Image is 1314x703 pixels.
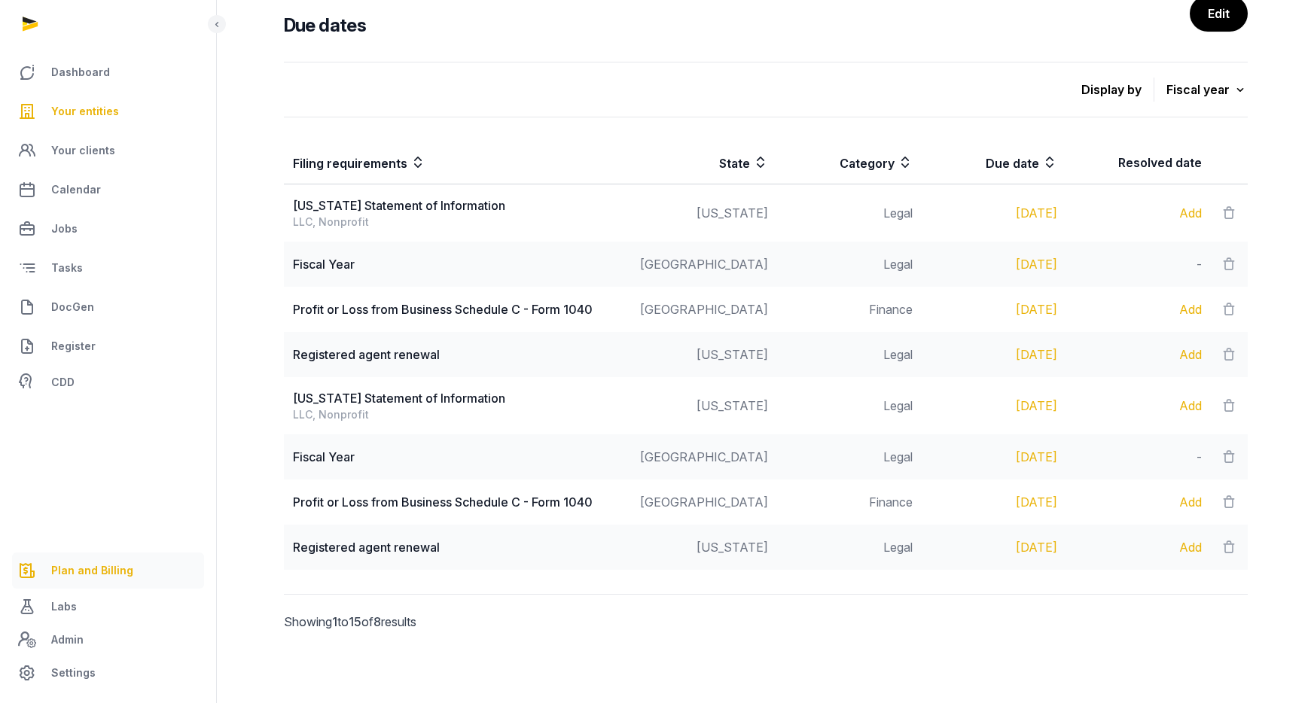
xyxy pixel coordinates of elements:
[293,300,623,318] div: Profit or Loss from Business Schedule C - Form 1040
[631,377,777,434] td: [US_STATE]
[631,525,777,570] td: [US_STATE]
[293,215,623,230] div: LLC, Nonprofit
[1075,538,1202,556] div: Add
[293,196,623,215] div: [US_STATE] Statement of Information
[1075,397,1202,415] div: Add
[922,142,1066,184] th: Due date
[293,345,623,364] div: Registered agent renewal
[12,132,204,169] a: Your clients
[777,287,922,332] td: Finance
[12,655,204,691] a: Settings
[293,407,623,422] div: LLC, Nonprofit
[51,142,115,160] span: Your clients
[51,373,75,391] span: CDD
[12,552,204,589] a: Plan and Billing
[777,377,922,434] td: Legal
[349,614,361,629] span: 15
[284,14,367,38] h3: Due dates
[931,204,1057,222] div: [DATE]
[777,434,922,479] td: Legal
[631,287,777,332] td: [GEOGRAPHIC_DATA]
[931,345,1057,364] div: [DATE]
[931,255,1057,273] div: [DATE]
[12,172,204,208] a: Calendar
[1081,78,1154,102] p: Display by
[777,525,922,570] td: Legal
[931,397,1057,415] div: [DATE]
[631,142,777,184] th: State
[631,242,777,287] td: [GEOGRAPHIC_DATA]
[631,332,777,377] td: [US_STATE]
[293,448,623,466] div: Fiscal Year
[51,337,96,355] span: Register
[12,289,204,325] a: DocGen
[51,259,83,277] span: Tasks
[51,664,96,682] span: Settings
[12,625,204,655] a: Admin
[373,614,381,629] span: 8
[1075,255,1202,273] div: -
[931,448,1057,466] div: [DATE]
[51,181,101,199] span: Calendar
[12,211,204,247] a: Jobs
[293,255,623,273] div: Fiscal Year
[51,298,94,316] span: DocGen
[931,538,1057,556] div: [DATE]
[12,250,204,286] a: Tasks
[51,63,110,81] span: Dashboard
[1066,142,1211,184] th: Resolved date
[332,614,337,629] span: 1
[51,102,119,120] span: Your entities
[1075,345,1202,364] div: Add
[931,493,1057,511] div: [DATE]
[12,589,204,625] a: Labs
[51,561,133,580] span: Plan and Billing
[777,332,922,377] td: Legal
[1075,493,1202,511] div: Add
[293,493,623,511] div: Profit or Loss from Business Schedule C - Form 1040
[777,142,922,184] th: Category
[293,538,623,556] div: Registered agent renewal
[12,54,204,90] a: Dashboard
[293,389,623,407] div: [US_STATE] Statement of Information
[284,595,507,649] p: Showing to of results
[631,479,777,525] td: [GEOGRAPHIC_DATA]
[51,631,84,649] span: Admin
[1166,79,1248,100] div: Fiscal year
[12,328,204,364] a: Register
[631,184,777,242] td: [US_STATE]
[631,434,777,479] td: [GEOGRAPHIC_DATA]
[1075,300,1202,318] div: Add
[777,242,922,287] td: Legal
[1075,448,1202,466] div: -
[51,598,77,616] span: Labs
[777,184,922,242] td: Legal
[12,93,204,129] a: Your entities
[51,220,78,238] span: Jobs
[1075,204,1202,222] div: Add
[12,367,204,397] a: CDD
[777,479,922,525] td: Finance
[284,142,632,184] th: Filing requirements
[931,300,1057,318] div: [DATE]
